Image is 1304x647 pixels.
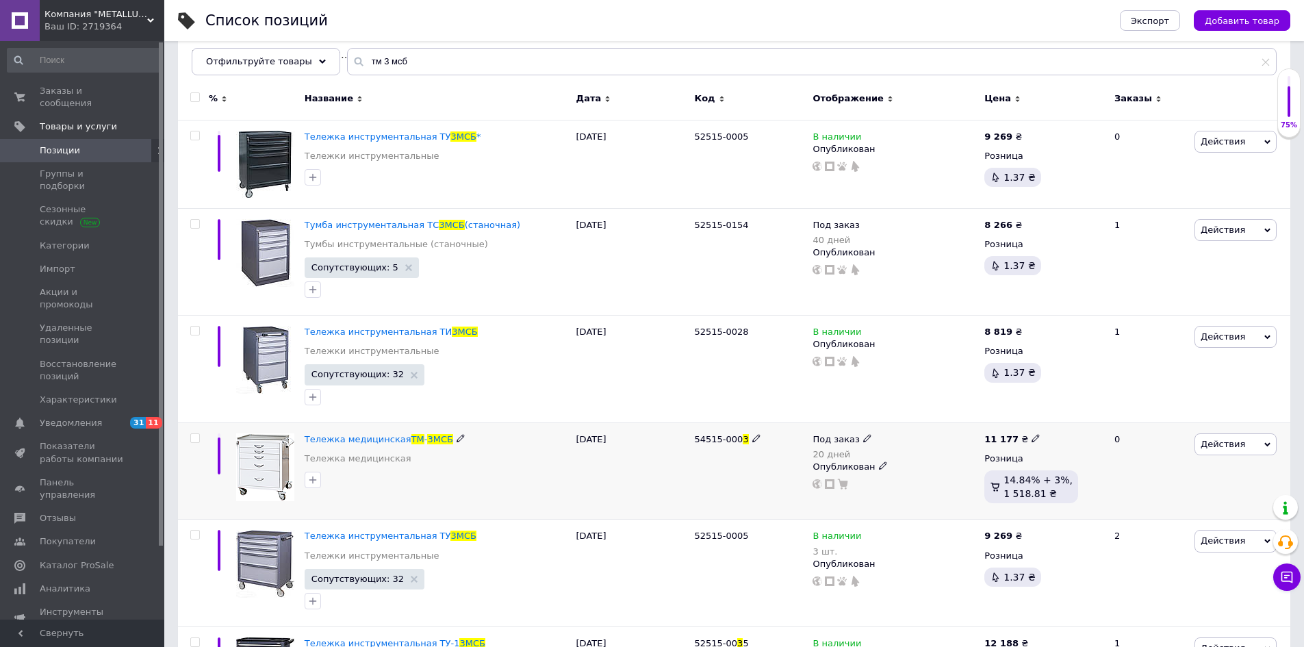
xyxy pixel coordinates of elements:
[40,512,76,524] span: Отзывы
[984,327,1012,337] b: 8 819
[1106,120,1191,208] div: 0
[206,56,312,66] span: Отфильтруйте товары
[130,417,146,429] span: 31
[44,21,164,33] div: Ваш ID: 2719364
[984,238,1103,251] div: Розница
[813,143,977,155] div: Опубликован
[1273,563,1301,591] button: Чат с покупателем
[209,92,218,105] span: %
[311,574,404,583] span: Сопутствующих: 32
[40,322,127,346] span: Удаленные позиции
[305,150,439,162] a: Тележки инструментальные
[44,8,147,21] span: Компания "METALLUCK"
[305,220,439,230] span: Тумба инструментальная ТС
[40,477,127,501] span: Панель управления
[984,550,1103,562] div: Розница
[40,417,102,429] span: Уведомления
[695,131,749,142] span: 52515-0005
[40,120,117,133] span: Товары и услуги
[424,434,428,444] span: -
[695,220,749,230] span: 52515-0154
[40,144,80,157] span: Позиции
[984,531,1012,541] b: 9 269
[813,92,883,105] span: Отображение
[458,327,478,337] span: МСБ
[813,327,861,341] span: В наличии
[311,370,404,379] span: Сопутствующих: 32
[40,203,127,228] span: Сезонные скидки
[40,168,127,192] span: Группы и подборки
[1106,422,1191,520] div: 0
[1003,572,1035,583] span: 1.37 ₴
[450,531,456,541] span: 3
[1120,10,1180,31] button: Экспорт
[305,131,451,142] span: Тележка инструментальная ТУ
[1106,520,1191,627] div: 2
[984,453,1103,465] div: Розница
[813,235,859,245] div: 40 дней
[236,326,294,394] img: Тележка инструментальная ТИ 3МСБ
[695,92,715,105] span: Код
[695,434,743,444] span: 54515-000
[1003,488,1057,499] span: 1 518.81 ₴
[1003,474,1073,485] span: 14.84% + 3%,
[40,263,75,275] span: Импорт
[984,131,1022,143] div: ₴
[984,219,1022,231] div: ₴
[984,150,1103,162] div: Розница
[450,131,456,142] span: 3
[40,240,90,252] span: Категории
[305,531,451,541] span: Тележка инструментальная ТУ
[40,85,127,110] span: Заказы и сообщения
[192,49,350,61] span: Шкафы одежные металлич...
[1106,316,1191,423] div: 1
[984,131,1012,142] b: 9 269
[305,327,478,337] a: Тележка инструментальная ТИ3МСБ
[573,120,691,208] div: [DATE]
[7,48,162,73] input: Поиск
[305,220,520,230] a: Тумба инструментальная ТС3МСБ(станочная)
[452,327,457,337] span: 3
[813,558,977,570] div: Опубликован
[1201,439,1245,449] span: Действия
[305,238,488,251] a: Тумбы инструментальные (станочные)
[984,345,1103,357] div: Розница
[695,327,749,337] span: 52515-0028
[305,434,453,444] a: Тележка медицинскаяТМ-3МСБ
[1131,16,1169,26] span: Экспорт
[813,531,861,545] span: В наличии
[305,453,411,465] a: Тележка медицинская
[1106,208,1191,316] div: 1
[984,434,1019,444] b: 11 177
[347,48,1277,75] input: Поиск по названию позиции, артикулу и поисковым запросам
[813,246,977,259] div: Опубликован
[236,530,294,598] img: Тележка инструментальная ТУ 3МСБ
[439,220,444,230] span: 3
[1201,225,1245,235] span: Действия
[40,606,127,631] span: Инструменты вебмастера и SEO
[1278,120,1300,130] div: 75%
[1003,367,1035,378] span: 1.37 ₴
[813,449,871,459] div: 20 дней
[305,550,439,562] a: Тележки инструментальные
[573,208,691,316] div: [DATE]
[178,34,378,86] div: Шкафы одежные металлические
[40,583,90,595] span: Аналитика
[40,394,117,406] span: Характеристики
[984,326,1022,338] div: ₴
[305,327,452,337] span: Тележка инструментальная ТИ
[236,219,294,287] img: Тумба инструментальная ТС 3МСБ (станочная)
[813,131,861,146] span: В наличии
[984,220,1012,230] b: 8 266
[1201,331,1245,342] span: Действия
[236,433,294,501] img: Тележка медицинская ТМ-3МСБ
[573,520,691,627] div: [DATE]
[573,422,691,520] div: [DATE]
[695,531,749,541] span: 52515-0005
[457,531,476,541] span: МСБ
[1205,16,1279,26] span: Добавить товар
[40,286,127,311] span: Акции и промокоды
[40,559,114,572] span: Каталог ProSale
[305,131,481,142] a: Тележка инструментальная ТУ3МСБ*
[813,461,977,473] div: Опубликован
